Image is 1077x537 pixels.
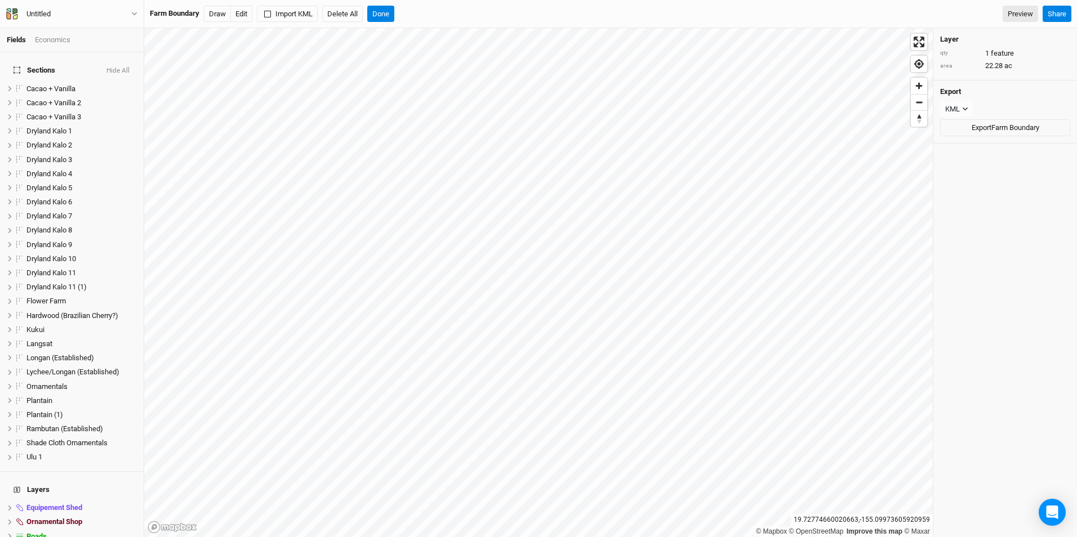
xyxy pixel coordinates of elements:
div: 22.28 [940,61,1070,71]
span: Cacao + Vanilla 2 [26,99,81,107]
a: Mapbox [756,527,787,535]
h4: Layer [940,35,1070,44]
div: Ornamental Shop [26,517,137,526]
span: Dryland Kalo 2 [26,141,72,149]
button: Delete All [322,6,363,23]
div: Dryland Kalo 11 (1) [26,283,137,292]
span: Langsat [26,339,52,348]
button: Hide All [106,67,130,75]
div: Farm Boundary [150,8,199,19]
div: Cacao + Vanilla 3 [26,113,137,122]
div: Plantain (1) [26,410,137,419]
span: Dryland Kalo 4 [26,169,72,178]
span: Cacao + Vanilla 3 [26,113,81,121]
span: Dryland Kalo 5 [26,184,72,192]
div: Cacao + Vanilla 2 [26,99,137,108]
div: 19.72774660020663 , -155.09973605920959 [791,514,933,526]
div: KML [945,104,960,115]
span: Flower Farm [26,297,66,305]
div: Flower Farm [26,297,137,306]
button: Untitled [6,8,138,20]
a: Improve this map [847,527,902,535]
div: Dryland Kalo 2 [26,141,137,150]
span: Plantain (1) [26,410,63,419]
button: Edit [230,6,252,23]
span: ac [1004,61,1012,71]
span: Cacao + Vanilla [26,84,75,93]
a: Preview [1003,6,1038,23]
span: Dryland Kalo 8 [26,226,72,234]
div: Untitled [26,8,51,20]
div: Dryland Kalo 7 [26,212,137,221]
span: Equipement Shed [26,503,82,512]
span: Dryland Kalo 11 (1) [26,283,87,291]
div: Equipement Shed [26,503,137,512]
div: Rambutan (Established) [26,424,137,433]
span: Ornamentals [26,382,68,391]
span: Sections [14,66,55,75]
span: Kukui [26,325,44,334]
button: Import KML [257,6,318,23]
div: Dryland Kalo 1 [26,127,137,136]
div: Cacao + Vanilla [26,84,137,93]
div: Shade Cloth Ornamentals [26,438,137,447]
span: Ornamental Shop [26,517,82,526]
span: Dryland Kalo 6 [26,198,72,206]
span: Zoom out [911,95,927,110]
button: Enter fullscreen [911,34,927,50]
a: Maxar [904,527,930,535]
div: Dryland Kalo 9 [26,240,137,249]
span: Dryland Kalo 11 [26,268,76,277]
div: qty [940,49,980,57]
span: Dryland Kalo 10 [26,254,76,263]
div: Dryland Kalo 11 [26,268,137,278]
span: Dryland Kalo 3 [26,155,72,164]
canvas: Map [144,28,933,537]
a: OpenStreetMap [789,527,844,535]
button: Done [367,6,394,23]
span: Reset bearing to north [911,111,927,127]
button: Zoom out [911,94,927,110]
div: Open Intercom Messenger [1039,499,1066,526]
div: area [940,62,980,70]
a: Mapbox logo [148,521,197,534]
a: Fields [7,35,26,44]
h4: Export [940,87,1070,96]
div: Plantain [26,396,137,405]
span: feature [991,48,1014,59]
button: Zoom in [911,78,927,94]
div: Dryland Kalo 5 [26,184,137,193]
span: Ulu 1 [26,453,42,461]
div: Ulu 1 [26,453,137,462]
span: Rambutan (Established) [26,424,103,433]
button: Share [1043,6,1071,23]
div: Economics [35,35,70,45]
button: KML [940,101,973,118]
span: Hardwood (Brazilian Cherry?) [26,311,118,320]
h4: Layers [7,478,137,501]
div: Ornamentals [26,382,137,391]
span: Dryland Kalo 7 [26,212,72,220]
div: Kukui [26,325,137,334]
div: Lychee/Longan (Established) [26,368,137,377]
span: Longan (Established) [26,353,94,362]
div: Hardwood (Brazilian Cherry?) [26,311,137,320]
button: Find my location [911,56,927,72]
span: Shade Cloth Ornamentals [26,438,108,447]
div: Dryland Kalo 4 [26,169,137,178]
div: Dryland Kalo 3 [26,155,137,164]
span: Plantain [26,396,52,405]
div: Dryland Kalo 6 [26,198,137,207]
button: Draw [204,6,231,23]
div: Longan (Established) [26,353,137,363]
button: Reset bearing to north [911,110,927,127]
div: Dryland Kalo 8 [26,226,137,235]
span: Lychee/Longan (Established) [26,368,119,376]
span: Dryland Kalo 9 [26,240,72,249]
div: 1 [940,48,1070,59]
div: Langsat [26,339,137,348]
